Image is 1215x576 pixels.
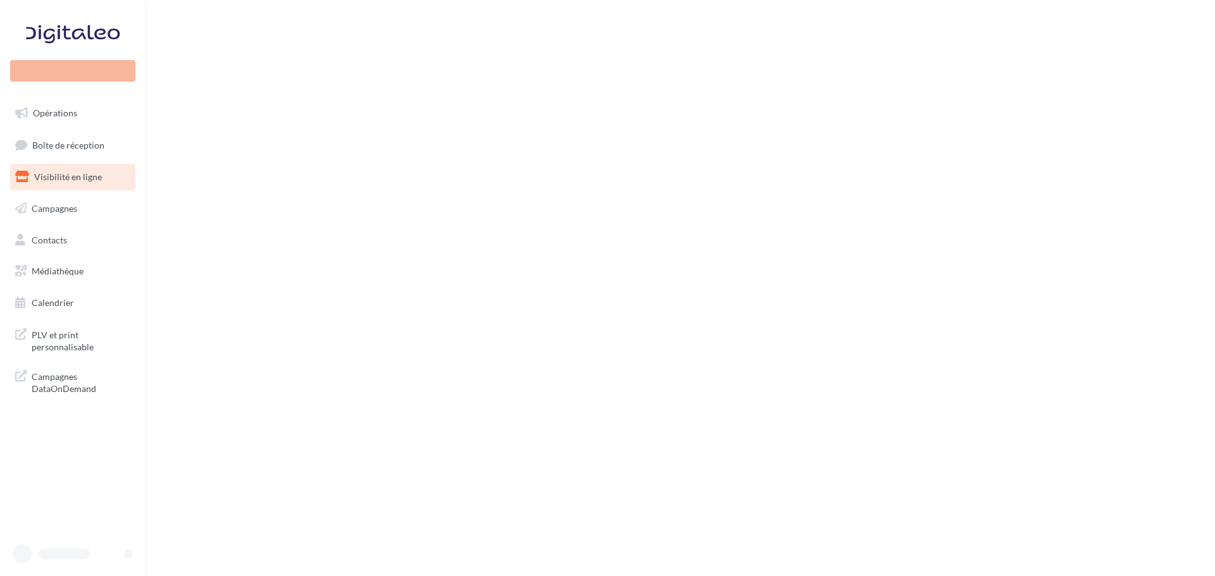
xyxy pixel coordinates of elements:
a: Campagnes DataOnDemand [8,363,138,400]
span: Campagnes [32,203,77,214]
a: Campagnes [8,195,138,222]
a: Visibilité en ligne [8,164,138,190]
div: Nouvelle campagne [10,60,135,82]
span: Visibilité en ligne [34,171,102,182]
span: Contacts [32,234,67,245]
span: Campagnes DataOnDemand [32,368,130,395]
a: Médiathèque [8,258,138,285]
span: Calendrier [32,297,74,308]
a: Contacts [8,227,138,254]
span: Médiathèque [32,266,84,276]
span: Opérations [33,107,77,118]
a: PLV et print personnalisable [8,321,138,358]
a: Boîte de réception [8,132,138,159]
a: Calendrier [8,290,138,316]
span: PLV et print personnalisable [32,326,130,353]
a: Opérations [8,100,138,126]
span: Boîte de réception [32,139,104,150]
